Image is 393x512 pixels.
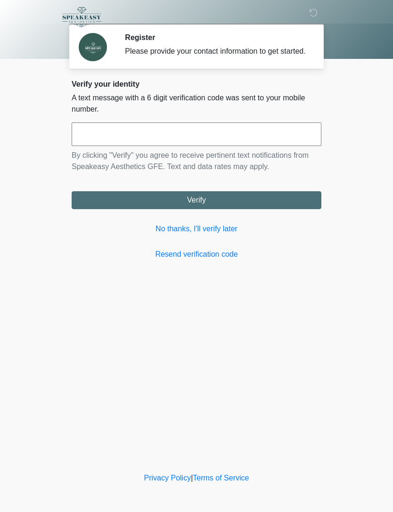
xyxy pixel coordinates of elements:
a: | [191,474,193,482]
button: Verify [72,191,321,209]
a: Terms of Service [193,474,249,482]
div: Please provide your contact information to get started. [125,46,307,57]
a: Resend verification code [72,249,321,260]
h2: Verify your identity [72,80,321,89]
a: No thanks, I'll verify later [72,223,321,235]
p: A text message with a 6 digit verification code was sent to your mobile number. [72,92,321,115]
p: By clicking "Verify" you agree to receive pertinent text notifications from Speakeasy Aesthetics ... [72,150,321,172]
img: Agent Avatar [79,33,107,61]
img: Speakeasy Aesthetics GFE Logo [62,7,101,28]
h2: Register [125,33,307,42]
a: Privacy Policy [144,474,191,482]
